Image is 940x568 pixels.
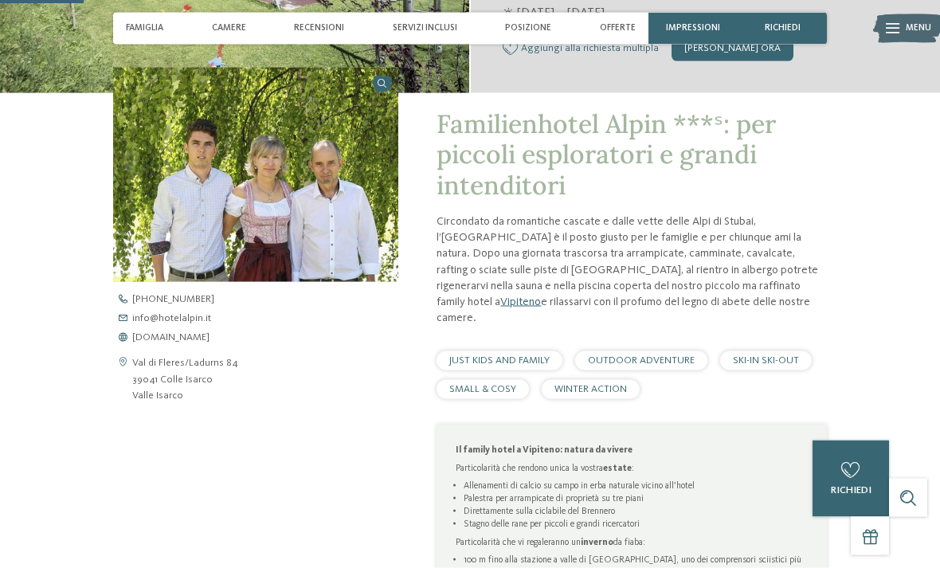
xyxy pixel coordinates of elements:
[666,23,720,33] span: Impressioni
[464,518,808,531] li: Stagno delle rane per piccoli e grandi ricercatori
[113,314,421,324] a: info@hotelalpin.it
[733,355,799,366] span: SKI-IN SKI-OUT
[132,333,210,343] span: [DOMAIN_NAME]
[672,36,793,61] div: [PERSON_NAME] ora
[464,492,808,505] li: Palestra per arrampicate di proprietà su tre piani
[505,23,551,33] span: Posizione
[437,213,827,326] p: Circondato da romantiche cascate e dalle vette delle Alpi di Stubai, l’[GEOGRAPHIC_DATA] è il pos...
[113,295,421,305] a: [PHONE_NUMBER]
[113,333,421,343] a: [DOMAIN_NAME]
[449,355,550,366] span: JUST KIDS AND FAMILY
[588,355,695,366] span: OUTDOOR ADVENTURE
[456,445,633,455] strong: Il family hotel a Vipiteno: natura da vivere
[500,296,541,308] a: Vipiteno
[126,23,163,33] span: Famiglia
[132,355,238,404] address: Val di Fleres/Ladurns 84 39041 Colle Isarco Valle Isarco
[113,68,398,282] img: Il family hotel a Vipiteno per veri intenditori
[603,464,632,473] strong: estate
[831,485,871,496] span: richiedi
[449,384,516,394] span: SMALL & COSY
[437,108,776,202] span: Familienhotel Alpin ***ˢ: per piccoli esploratori e grandi intenditori
[294,23,344,33] span: Recensioni
[212,23,246,33] span: Camere
[464,480,808,492] li: Allenamenti di calcio su campo in erba naturale vicino all’hotel
[132,295,214,305] span: [PHONE_NUMBER]
[554,384,627,394] span: WINTER ACTION
[393,23,457,33] span: Servizi inclusi
[456,462,808,475] p: Particolarità che rendono unica la vostra :
[517,5,605,22] span: [DATE] – [DATE]
[600,23,636,33] span: Offerte
[813,441,889,517] a: richiedi
[765,23,801,33] span: richiedi
[581,538,613,547] strong: inverno
[132,314,211,324] span: info@ hotelalpin. it
[456,536,808,549] p: Particolarità che vi regaleranno un da fiaba:
[521,43,659,54] span: Aggiungi alla richiesta multipla
[503,8,514,19] i: Orari d'apertura estate
[464,505,808,518] li: Direttamente sulla ciclabile del Brennero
